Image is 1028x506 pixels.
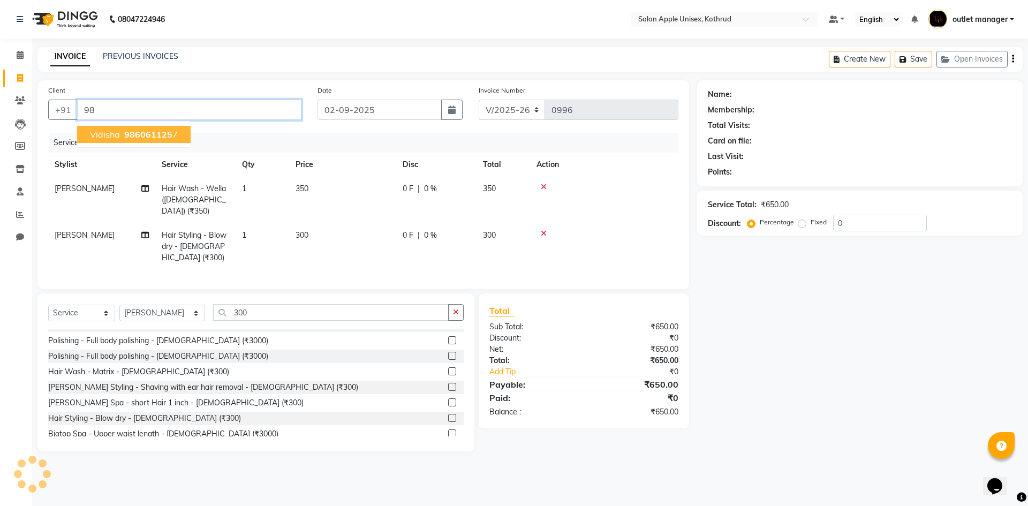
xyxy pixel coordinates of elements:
[48,351,268,362] div: Polishing - Full body polishing - [DEMOGRAPHIC_DATA] (₹3000)
[296,230,308,240] span: 300
[584,391,686,404] div: ₹0
[708,104,754,116] div: Membership:
[708,151,744,162] div: Last Visit:
[27,4,101,34] img: logo
[481,321,584,333] div: Sub Total:
[481,378,584,391] div: Payable:
[50,47,90,66] a: INVOICE
[584,378,686,391] div: ₹650.00
[48,86,65,95] label: Client
[55,230,115,240] span: [PERSON_NAME]
[479,86,525,95] label: Invoice Number
[489,305,514,316] span: Total
[584,355,686,366] div: ₹650.00
[242,184,246,193] span: 1
[953,14,1008,25] span: outlet manager
[318,86,332,95] label: Date
[708,89,732,100] div: Name:
[708,199,757,210] div: Service Total:
[483,230,496,240] span: 300
[708,167,732,178] div: Points:
[424,183,437,194] span: 0 %
[481,366,601,377] a: Add Tip
[424,230,437,241] span: 0 %
[48,413,241,424] div: Hair Styling - Blow dry - [DEMOGRAPHIC_DATA] (₹300)
[761,199,789,210] div: ₹650.00
[48,397,304,409] div: [PERSON_NAME] Spa - short Hair 1 inch - [DEMOGRAPHIC_DATA] (₹300)
[418,183,420,194] span: |
[760,217,794,227] label: Percentage
[584,333,686,344] div: ₹0
[418,230,420,241] span: |
[481,406,584,418] div: Balance :
[162,184,226,216] span: Hair Wash - Wella ([DEMOGRAPHIC_DATA]) (₹350)
[103,51,178,61] a: PREVIOUS INVOICES
[289,153,396,177] th: Price
[483,184,496,193] span: 350
[396,153,477,177] th: Disc
[708,135,752,147] div: Card on file:
[928,10,947,28] img: outlet manager
[242,230,246,240] span: 1
[936,51,1008,67] button: Open Invoices
[155,153,236,177] th: Service
[530,153,678,177] th: Action
[895,51,932,67] button: Save
[162,230,226,262] span: Hair Styling - Blow dry - [DEMOGRAPHIC_DATA] (₹300)
[49,133,686,153] div: Services
[584,344,686,355] div: ₹650.00
[213,304,449,321] input: Search or Scan
[48,335,268,346] div: Polishing - Full body polishing - [DEMOGRAPHIC_DATA] (₹3000)
[584,406,686,418] div: ₹650.00
[477,153,530,177] th: Total
[481,391,584,404] div: Paid:
[48,100,78,120] button: +91
[118,4,165,34] b: 08047224946
[48,366,229,377] div: Hair Wash - Matrix - [DEMOGRAPHIC_DATA] (₹300)
[481,355,584,366] div: Total:
[403,230,413,241] span: 0 F
[48,428,278,440] div: Biotop Spa - Upper waist length - [DEMOGRAPHIC_DATA] (₹3000)
[55,184,115,193] span: [PERSON_NAME]
[601,366,686,377] div: ₹0
[296,184,308,193] span: 350
[481,333,584,344] div: Discount:
[829,51,890,67] button: Create New
[708,120,750,131] div: Total Visits:
[90,129,120,140] span: Vidisha
[77,100,301,120] input: Search by Name/Mobile/Email/Code
[403,183,413,194] span: 0 F
[708,218,741,229] div: Discount:
[124,129,172,140] span: 986061125
[983,463,1017,495] iframe: chat widget
[122,129,178,140] ngb-highlight: 7
[236,153,289,177] th: Qty
[48,153,155,177] th: Stylist
[811,217,827,227] label: Fixed
[48,382,358,393] div: [PERSON_NAME] Styling - Shaving with ear hair removal - [DEMOGRAPHIC_DATA] (₹300)
[584,321,686,333] div: ₹650.00
[481,344,584,355] div: Net:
